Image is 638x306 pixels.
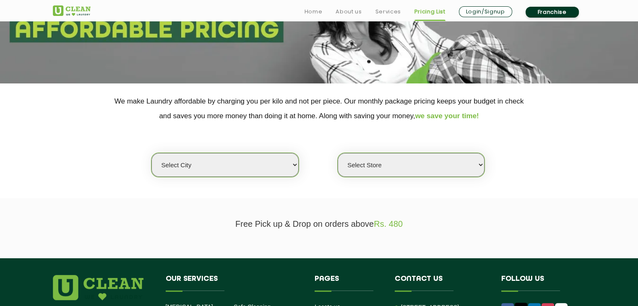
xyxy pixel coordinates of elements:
[415,112,479,120] span: we save your time!
[501,275,575,291] h4: Follow us
[315,275,382,291] h4: Pages
[526,7,579,18] a: Franchise
[459,6,512,17] a: Login/Signup
[336,7,362,17] a: About us
[414,7,445,17] a: Pricing List
[305,7,323,17] a: Home
[53,94,586,123] p: We make Laundry affordable by charging you per kilo and not per piece. Our monthly package pricin...
[374,219,403,228] span: Rs. 480
[166,275,302,291] h4: Our Services
[375,7,401,17] a: Services
[53,219,586,229] p: Free Pick up & Drop on orders above
[53,275,143,300] img: logo.png
[53,5,91,16] img: UClean Laundry and Dry Cleaning
[395,275,489,291] h4: Contact us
